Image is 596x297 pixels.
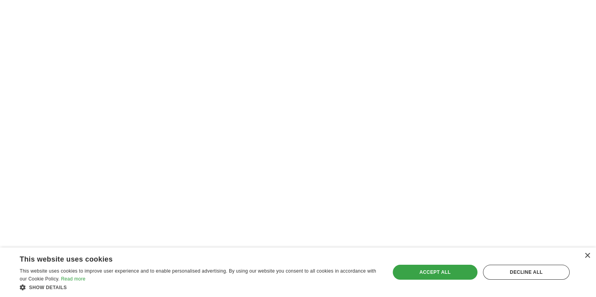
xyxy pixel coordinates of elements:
[393,265,477,280] div: Accept all
[20,252,359,264] div: This website uses cookies
[483,265,570,280] div: Decline all
[584,253,590,259] div: Close
[20,268,376,282] span: This website uses cookies to improve user experience and to enable personalised advertising. By u...
[61,276,85,282] a: Read more, opens a new window
[29,285,67,290] span: Show details
[20,283,379,291] div: Show details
